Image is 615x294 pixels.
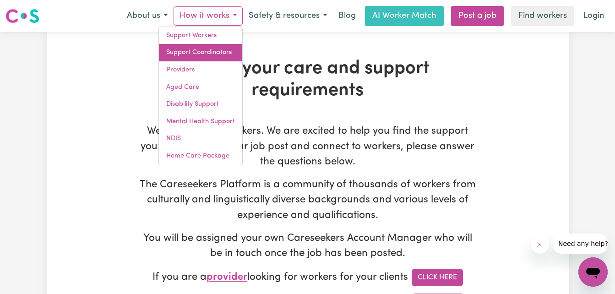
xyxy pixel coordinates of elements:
iframe: Close message [531,235,549,254]
a: Aged Care [159,79,242,96]
span: provider [207,272,247,283]
p: You will be assigned your own Careseekers Account Manager who will be in touch once the job has b... [139,231,476,261]
a: NDIS [159,130,242,147]
a: Support Workers [159,27,242,44]
div: How it works [158,27,243,165]
a: Mental Health Support [159,113,242,131]
h1: Tell us your care and support requirements [139,58,476,102]
a: Post a job [451,6,504,26]
button: Safety & resources [243,6,333,26]
button: About us [121,6,174,26]
a: Careseekers logo [5,5,39,27]
img: Careseekers logo [5,8,39,24]
a: Providers [159,61,242,79]
a: Click Here [412,269,463,286]
iframe: Message from company [553,234,608,254]
iframe: Button to launch messaging window [578,257,608,287]
a: Home Care Package [159,147,242,165]
span: Need any help? [5,6,55,14]
a: Support Coordinators [159,44,242,61]
a: Disability Support [159,96,242,113]
a: Login [578,6,610,26]
p: The Careseekers Platform is a community of thousands of workers from culturally and linguisticall... [139,177,476,223]
a: Blog [333,6,361,26]
a: AI Worker Match [365,6,444,26]
p: Welcome to Careseekers. We are excited to help you find the support you need. To start your job p... [139,124,476,170]
p: If you are a looking for workers for your clients [139,269,476,286]
a: Find workers [511,6,574,26]
button: How it works [174,6,243,26]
